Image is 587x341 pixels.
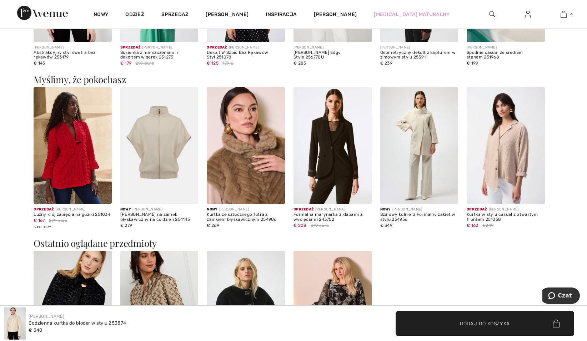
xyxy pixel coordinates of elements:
div: Luźny krój zapięcia na guziki 251034 [34,212,112,217]
span: € 285 [293,61,306,66]
div: [PERSON_NAME] [120,207,199,212]
div: [PERSON_NAME] [293,45,372,50]
span: € 125 [207,61,219,66]
img: Luźny krój zapięcia na guziki 251034 [34,87,112,204]
span: Sprzedaż [34,207,54,212]
div: [PERSON_NAME] [207,207,285,212]
span: 299 euro [136,60,154,66]
div: [PERSON_NAME] Edgy Style 256770U [293,50,372,60]
span: € 269 [207,223,219,228]
span: €249 [482,222,493,229]
span: Inspiracja [266,11,297,19]
img: Kurtka zapinana na zamek błyskawiczny na co dzień 254145 [120,87,199,204]
div: Spodnie casual ze średnim stanem 251968 [467,50,545,60]
img: Moje informacje [525,10,531,19]
div: Abstrakcyjny styl swetra bez rękawów 253179 [34,50,112,60]
div: [PERSON_NAME] [380,45,458,50]
a: 4 [546,10,581,19]
span: 179 € [222,60,234,66]
div: Codzienna kurtka do bioder w stylu 253874 [29,320,126,327]
button: Dodaj do koszyka [396,311,574,336]
div: [PERSON_NAME] [34,207,112,212]
div: Sukienka z marszczeniami i dekoltem w serek 251275 [120,50,199,60]
span: € 179 [120,61,132,66]
span: 379 euro [311,222,329,229]
span: Sprzedaż [293,207,314,212]
span: 4 [570,11,573,17]
iframe: Opens a widget where you can chat to one of our agents [542,287,580,305]
img: Szukaj w witrynie [489,10,495,19]
div: [PERSON_NAME] [467,45,545,50]
span: Sprzedaż [207,45,227,50]
span: € 145 [34,61,45,66]
span: € 239 [380,61,393,66]
div: [PERSON_NAME] [293,207,372,212]
span: Nowy [120,207,131,212]
span: € 167 [34,218,45,223]
span: € 340 [29,327,42,333]
div: [PERSON_NAME] [467,207,545,212]
div: Formalna marynarka z klapami z wycięciami 243752 [293,212,372,222]
span: 5 Kolory [34,225,51,229]
img: Bag.svg [553,320,560,327]
a: [PERSON_NAME] [314,11,357,18]
img: Aleja 1ère [17,6,68,20]
span: € 279 [120,223,132,228]
span: Sprzedaż [120,45,141,50]
span: Nowy [380,207,391,212]
img: Formalna marynarka z klapami z wycięciami 243752 [293,87,372,204]
a: [PERSON_NAME] [29,314,64,319]
span: € 349 [380,223,393,228]
img: Szalowy kołnierz Formalny żakiet w stylu 254956 [380,87,458,204]
span: € 162 [467,223,478,228]
img: Kurtka w stylu casual z otwartym frontem 251058 [467,87,545,204]
span: Dodaj do koszyka [460,320,510,327]
div: Kurtka w stylu casual z otwartym frontem 251058 [467,212,545,222]
a: [PERSON_NAME] [206,11,249,19]
span: € 208 [293,223,307,228]
div: [PERSON_NAME] na zamek błyskawiczny na co dzień 254145 [120,212,199,222]
div: [PERSON_NAME] [207,45,285,50]
div: Dekolt W Szpic Bez Rękawów Styl 251078 [207,50,285,60]
div: Szalowy kołnierz Formalny żakiet w stylu 254956 [380,212,458,222]
a: Nowy [94,11,108,19]
span: Nowy [207,207,217,212]
div: [PERSON_NAME] [120,45,199,50]
div: [PERSON_NAME] [380,207,458,212]
h3: Ostatnio oglądane przedmioty [34,239,553,248]
img: Kurtka ze sztucznego futra z zamkiem błyskawicznym 254906 [207,87,285,204]
a: Odzież [125,11,144,19]
span: Sprzedaż [467,207,487,212]
a: Sign In [519,10,537,19]
a: [MEDICAL_DATA] maturalny [374,11,450,18]
div: Kurtka ze sztucznego futra z zamkiem błyskawicznym 254906 [207,212,285,222]
div: [PERSON_NAME] [34,45,112,50]
img: Moja torba [561,10,567,19]
img: Swobodna kurtka o długości do bioder 253874 [4,307,26,340]
span: 279 euro [49,217,67,224]
span: € 199 [467,61,478,66]
a: Sprzedaż [161,11,189,19]
h3: Myślimy, że pokochasz [34,75,553,84]
div: Geometryczny dekolt z kapturem w zimowym stylu 253911 [380,50,458,60]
